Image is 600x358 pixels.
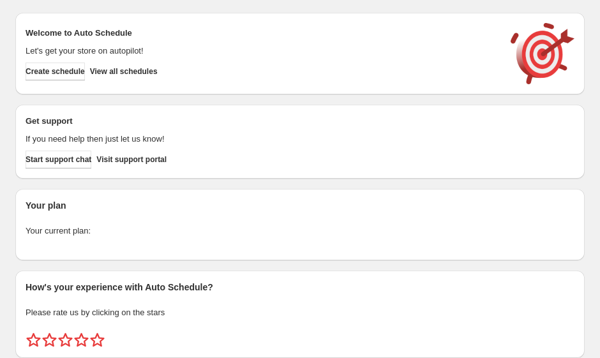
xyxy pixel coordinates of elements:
[26,306,574,319] p: Please rate us by clicking on the stars
[26,225,574,237] p: Your current plan:
[26,281,574,294] h2: How's your experience with Auto Schedule?
[90,63,158,80] button: View all schedules
[96,151,167,168] a: Visit support portal
[26,45,498,57] p: Let's get your store on autopilot!
[90,66,158,77] span: View all schedules
[26,151,91,168] a: Start support chat
[26,66,85,77] span: Create schedule
[96,154,167,165] span: Visit support portal
[26,133,498,145] p: If you need help then just let us know!
[26,27,498,40] h2: Welcome to Auto Schedule
[26,63,85,80] button: Create schedule
[26,154,91,165] span: Start support chat
[26,115,498,128] h2: Get support
[26,199,574,212] h2: Your plan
